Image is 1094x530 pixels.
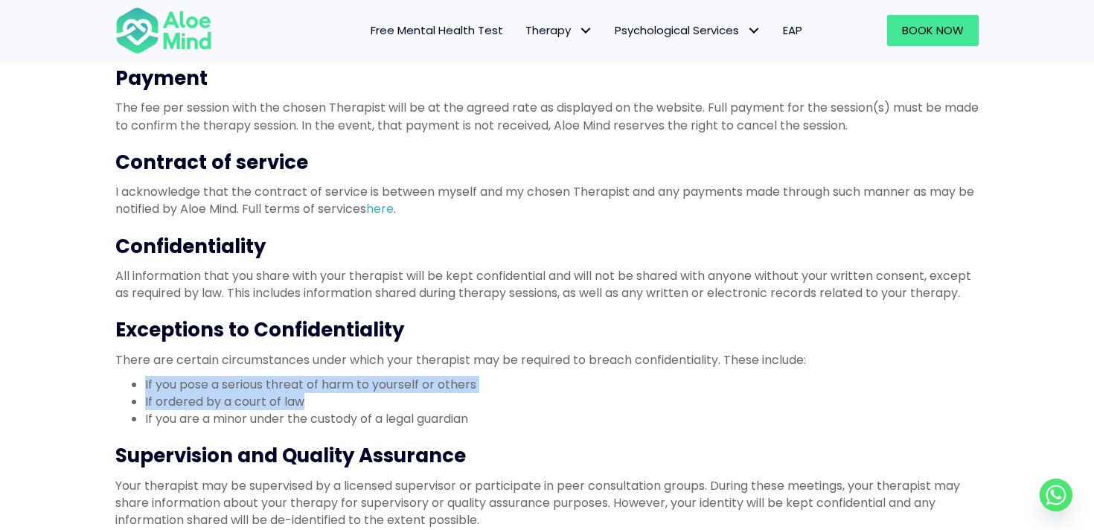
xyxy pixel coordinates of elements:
[115,477,979,529] p: Your therapist may be supervised by a licensed supervisor or participate in peer consultation gro...
[115,183,979,217] p: I acknowledge that the contract of service is between myself and my chosen Therapist and any paym...
[525,22,592,38] span: Therapy
[145,393,979,410] li: If ordered by a court of law
[371,22,503,38] span: Free Mental Health Test
[115,316,979,343] h3: Exceptions to Confidentiality
[115,233,979,260] h3: Confidentiality
[514,15,604,46] a: TherapyTherapy: submenu
[359,15,514,46] a: Free Mental Health Test
[145,376,979,393] li: If you pose a serious threat of harm to yourself or others
[783,22,802,38] span: EAP
[887,15,979,46] a: Book Now
[115,99,979,133] p: The fee per session with the chosen Therapist will be at the agreed rate as displayed on the webs...
[115,351,979,368] p: There are certain circumstances under which your therapist may be required to breach confidential...
[772,15,813,46] a: EAP
[115,65,979,92] h3: Payment
[145,410,979,427] li: If you are a minor under the custody of a legal guardian
[902,22,964,38] span: Book Now
[115,442,979,469] h3: Supervision and Quality Assurance
[366,200,394,217] a: here
[115,267,979,301] p: All information that you share with your therapist will be kept confidential and will not be shar...
[115,6,212,55] img: Aloe mind Logo
[615,22,761,38] span: Psychological Services
[115,149,979,176] h3: Contract of service
[604,15,772,46] a: Psychological ServicesPsychological Services: submenu
[1040,479,1072,511] a: Whatsapp
[575,20,596,42] span: Therapy: submenu
[743,20,764,42] span: Psychological Services: submenu
[231,15,813,46] nav: Menu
